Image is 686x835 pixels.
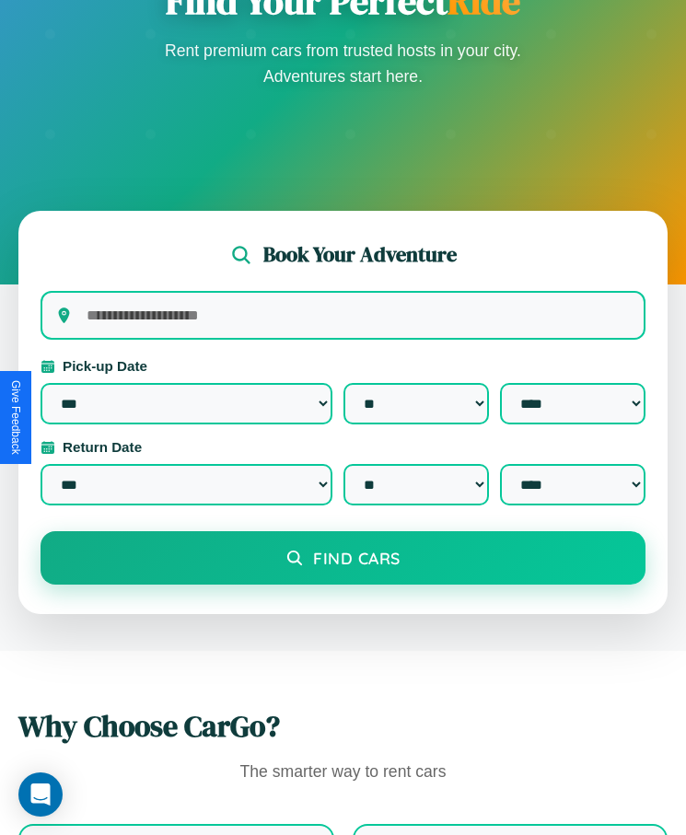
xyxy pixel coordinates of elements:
[9,380,22,455] div: Give Feedback
[18,706,668,747] h2: Why Choose CarGo?
[18,758,668,787] p: The smarter way to rent cars
[41,531,645,585] button: Find Cars
[159,38,528,89] p: Rent premium cars from trusted hosts in your city. Adventures start here.
[18,772,63,817] div: Open Intercom Messenger
[41,358,645,374] label: Pick-up Date
[41,439,645,455] label: Return Date
[263,240,457,269] h2: Book Your Adventure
